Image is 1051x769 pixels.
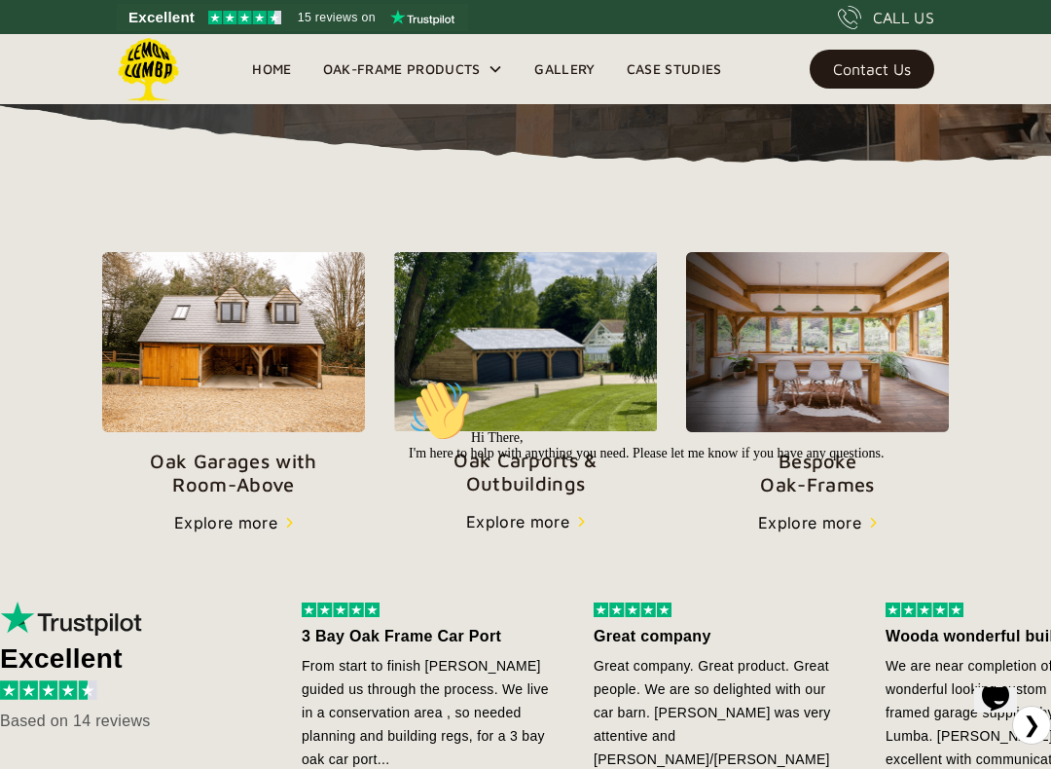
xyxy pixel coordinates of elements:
button: ❯ [1012,706,1051,745]
div: Oak-Frame Products [323,57,481,81]
div: Explore more [174,511,277,534]
p: Oak Carports & Outbuildings [394,449,657,495]
img: Trustpilot logo [390,10,454,25]
iframe: chat widget [966,687,1032,750]
a: CALL US [838,6,934,29]
div: Contact Us [833,62,911,76]
a: Explore more [174,511,293,534]
img: 5 stars [302,603,380,617]
a: Oak Carports &Outbuildings [394,252,657,495]
a: Gallery [519,55,610,84]
a: Case Studies [611,55,738,84]
iframe: chat widget [401,372,1032,681]
a: Oak Garages withRoom-Above [102,252,365,496]
a: BespokeOak-Frames [686,252,949,496]
p: Oak Garages with Room-Above [102,450,365,496]
a: See Lemon Lumba reviews on Trustpilot [117,4,468,31]
div: Oak-Frame Products [308,34,520,104]
a: Contact Us [810,50,934,89]
span: Excellent [128,6,195,29]
img: :wave: [8,8,70,70]
img: Trustpilot 4.5 stars [208,11,281,24]
span: 15 reviews on [298,6,376,29]
a: Home [236,55,307,84]
div: 3 Bay Oak Frame Car Port [302,625,555,648]
div: CALL US [873,6,934,29]
span: Hi There, I'm here to help with anything you need. Please let me know if you have any questions. [8,58,484,89]
div: 👋Hi There,I'm here to help with anything you need. Please let me know if you have any questions. [8,8,638,90]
